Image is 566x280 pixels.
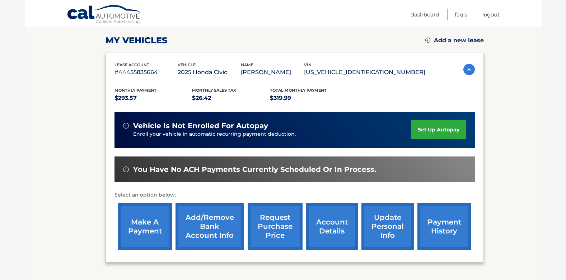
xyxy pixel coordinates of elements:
[133,165,376,174] span: You have no ACH payments currently scheduled or in process.
[306,203,358,250] a: account details
[192,88,236,93] span: Monthly sales Tax
[178,62,196,67] span: vehicle
[114,88,156,93] span: Monthly Payment
[463,64,475,75] img: accordion-active.svg
[114,191,475,199] p: Select an option below:
[114,62,149,67] span: lease account
[118,203,172,250] a: make a payment
[482,9,500,20] a: Logout
[425,37,484,44] a: Add a new lease
[123,123,129,129] img: alert-white.svg
[178,67,241,77] p: 2025 Honda Civic
[176,203,244,250] a: Add/Remove bank account info
[192,93,270,103] p: $26.42
[304,62,312,67] span: vin
[270,93,348,103] p: $319.99
[241,67,304,77] p: [PERSON_NAME]
[304,67,425,77] p: [US_VEHICLE_IDENTIFICATION_NUMBER]
[417,203,471,250] a: payment history
[123,166,129,172] img: alert-white.svg
[425,38,430,43] img: add.svg
[411,9,439,20] a: Dashboard
[133,130,412,138] p: Enroll your vehicle in automatic recurring payment deduction.
[114,67,178,77] p: #44455835664
[114,93,192,103] p: $293.57
[455,9,467,20] a: FAQ's
[67,5,142,25] a: Cal Automotive
[133,121,268,130] span: vehicle is not enrolled for autopay
[270,88,327,93] span: Total Monthly Payment
[241,62,253,67] span: name
[361,203,414,250] a: update personal info
[411,120,466,139] a: set up autopay
[106,35,168,46] h2: my vehicles
[248,203,303,250] a: request purchase price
